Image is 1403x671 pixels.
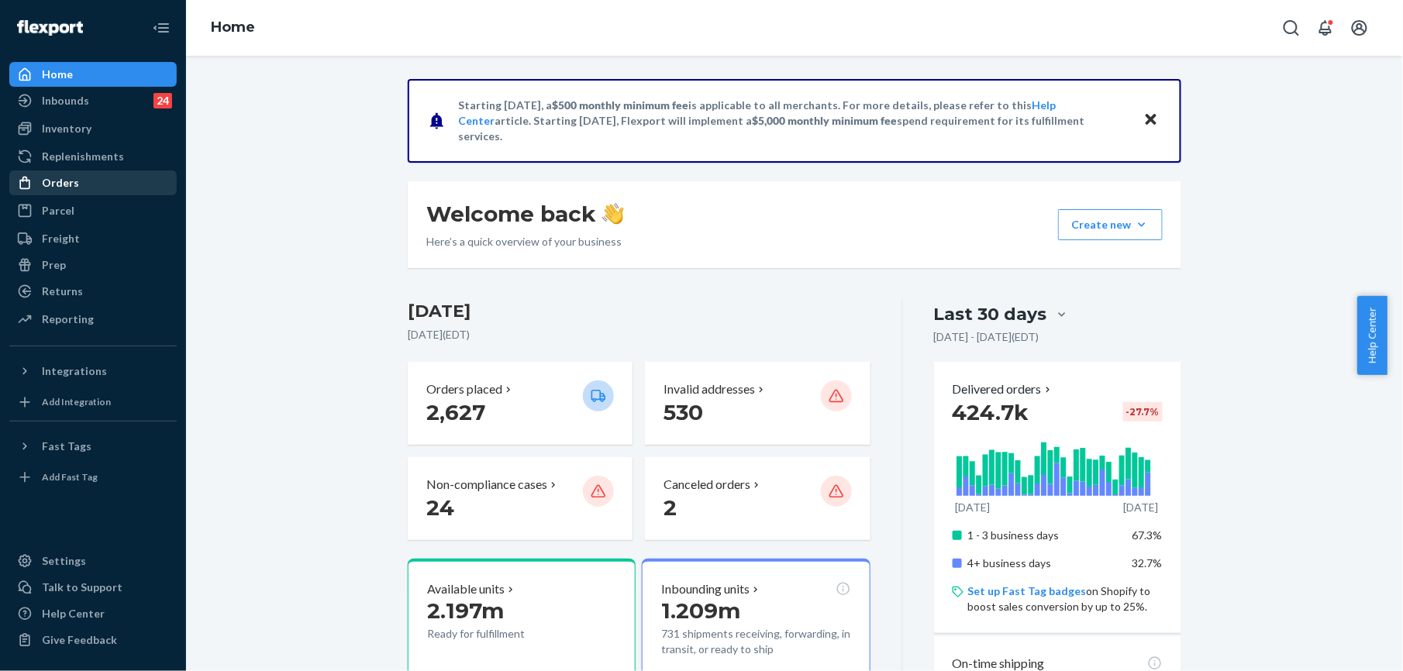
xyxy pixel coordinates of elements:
p: 1 - 3 business days [968,528,1121,543]
button: Open account menu [1344,12,1375,43]
button: Close [1141,109,1161,132]
h3: [DATE] [408,299,870,324]
a: Parcel [9,198,177,223]
a: Help Center [9,601,177,626]
p: Invalid addresses [664,380,755,398]
p: Orders placed [426,380,502,398]
span: 32.7% [1132,556,1163,569]
div: Returns [42,284,83,299]
p: 731 shipments receiving, forwarding, in transit, or ready to ship [661,626,850,657]
p: [DATE] - [DATE] ( EDT ) [934,329,1039,345]
a: Reporting [9,307,177,332]
p: [DATE] [1124,500,1159,515]
div: Home [42,67,73,82]
span: 24 [426,494,454,521]
img: hand-wave emoji [602,203,624,225]
a: Add Fast Tag [9,465,177,490]
ol: breadcrumbs [198,5,267,50]
p: Canceled orders [664,476,750,494]
a: Prep [9,253,177,277]
div: Replenishments [42,149,124,164]
button: Create new [1058,209,1163,240]
span: 1.209m [661,597,740,624]
div: Freight [42,231,80,246]
div: Help Center [42,606,105,621]
a: Orders [9,170,177,195]
div: Give Feedback [42,632,117,648]
img: Flexport logo [17,20,83,36]
div: -27.7 % [1123,402,1163,422]
div: Reporting [42,311,94,327]
button: Non-compliance cases 24 [408,457,633,540]
span: $5,000 monthly minimum fee [752,114,897,127]
div: Fast Tags [42,439,91,454]
button: Open notifications [1310,12,1341,43]
button: Integrations [9,359,177,384]
span: 530 [664,399,703,425]
span: 2 [664,494,677,521]
button: Help Center [1357,296,1387,375]
div: Inventory [42,121,91,136]
button: Orders placed 2,627 [408,362,633,445]
button: Invalid addresses 530 [645,362,870,445]
div: Prep [42,257,66,273]
span: 424.7k [953,399,1029,425]
span: 2,627 [426,399,485,425]
div: Parcel [42,203,74,219]
p: [DATE] ( EDT ) [408,327,870,342]
div: Talk to Support [42,580,122,595]
button: Fast Tags [9,434,177,459]
a: Inventory [9,116,177,141]
span: 67.3% [1132,528,1163,542]
a: Home [9,62,177,87]
a: Freight [9,226,177,251]
a: Home [211,19,255,36]
div: Add Integration [42,395,111,408]
p: Here’s a quick overview of your business [426,234,624,249]
a: Inbounds24 [9,88,177,113]
button: Canceled orders 2 [645,457,870,540]
a: Talk to Support [9,575,177,600]
button: Open Search Box [1276,12,1307,43]
p: Non-compliance cases [426,476,547,494]
a: Replenishments [9,144,177,169]
div: Integrations [42,363,107,379]
p: on Shopify to boost sales conversion by up to 25%. [968,583,1163,614]
button: Close Navigation [146,12,177,43]
a: Add Integration [9,390,177,415]
p: Starting [DATE], a is applicable to all merchants. For more details, please refer to this article... [458,98,1129,144]
span: 2.197m [427,597,504,624]
div: Settings [42,553,86,569]
p: Ready for fulfillment [427,626,571,642]
p: Available units [427,580,505,598]
button: Delivered orders [953,380,1054,398]
p: 4+ business days [968,556,1121,571]
div: Last 30 days [934,302,1047,326]
div: Orders [42,175,79,191]
div: Inbounds [42,93,89,108]
p: Inbounding units [661,580,750,598]
a: Returns [9,279,177,304]
h1: Welcome back [426,200,624,228]
span: $500 monthly minimum fee [552,98,688,112]
a: Settings [9,549,177,573]
a: Set up Fast Tag badges [968,584,1087,597]
div: 24 [153,93,172,108]
p: [DATE] [956,500,991,515]
button: Give Feedback [9,628,177,652]
div: Add Fast Tag [42,470,98,483]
